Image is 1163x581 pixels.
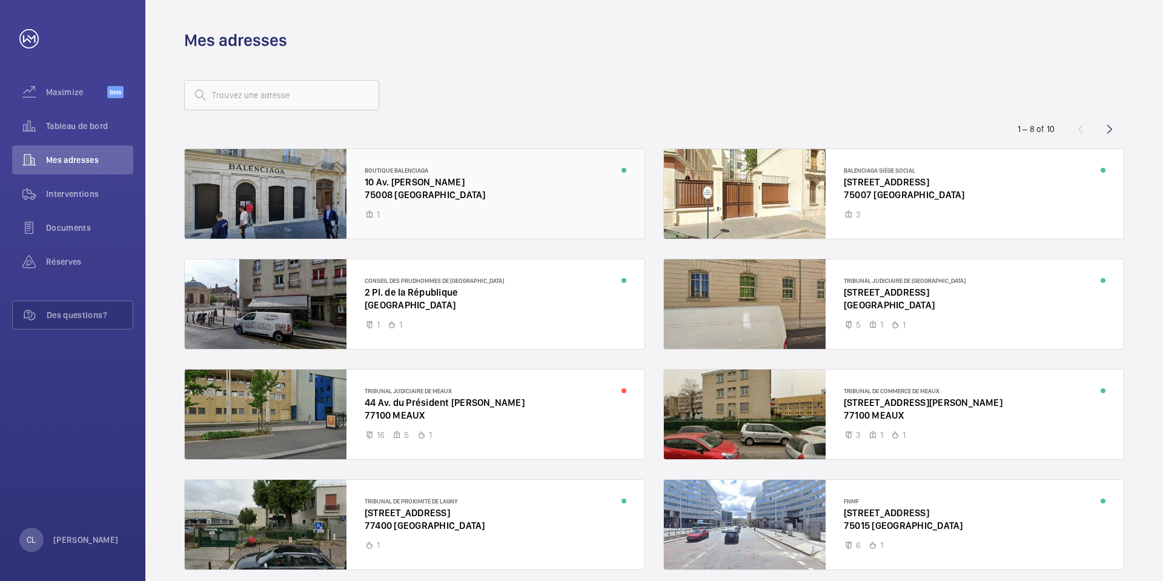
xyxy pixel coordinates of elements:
[1018,123,1055,135] div: 1 – 8 of 10
[46,222,133,234] span: Documents
[46,256,133,268] span: Réserves
[46,154,133,166] span: Mes adresses
[46,86,107,98] span: Maximize
[46,188,133,200] span: Interventions
[46,120,133,132] span: Tableau de bord
[47,309,133,321] span: Des questions?
[184,80,379,110] input: Trouvez une adresse
[53,534,119,546] p: [PERSON_NAME]
[184,29,287,51] h1: Mes adresses
[107,86,124,98] span: Beta
[27,534,36,546] p: CL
